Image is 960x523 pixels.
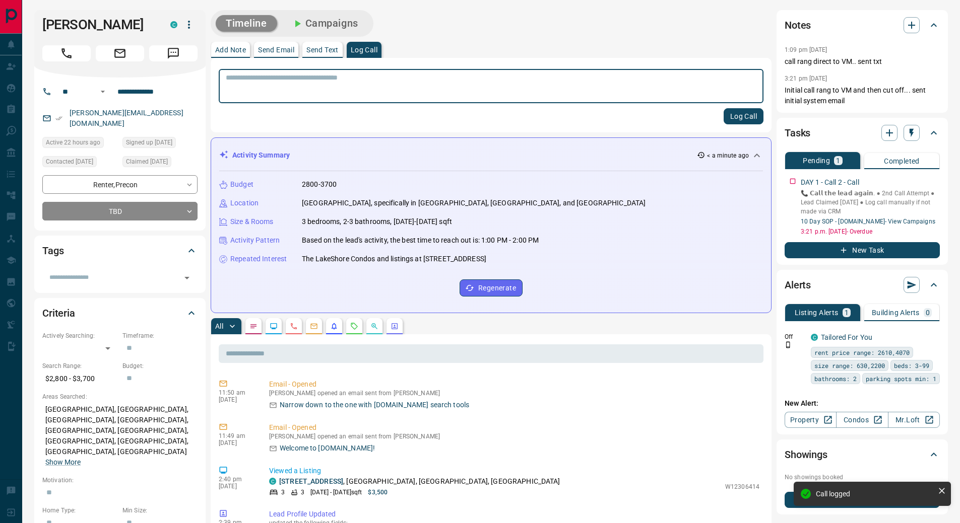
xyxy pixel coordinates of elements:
[42,17,155,33] h1: [PERSON_NAME]
[785,17,811,33] h2: Notes
[249,322,258,330] svg: Notes
[926,309,930,316] p: 0
[42,392,198,401] p: Areas Searched:
[126,137,172,147] span: Signed up [DATE]
[215,323,223,330] p: All
[351,46,377,53] p: Log Call
[219,146,763,165] div: Activity Summary< a minute ago
[55,115,62,122] svg: Email Verified
[785,121,940,145] div: Tasks
[122,156,198,170] div: Tue Aug 12 2025
[230,198,259,208] p: Location
[330,322,338,330] svg: Listing Alerts
[269,433,759,440] p: [PERSON_NAME] opened an email sent from [PERSON_NAME]
[232,150,290,161] p: Activity Summary
[42,476,198,485] p: Motivation:
[302,179,337,190] p: 2800-3700
[170,21,177,28] div: condos.ca
[707,151,749,160] p: < a minute ago
[785,332,805,341] p: Off
[269,466,759,476] p: Viewed a Listing
[866,373,936,384] span: parking spots min: 1
[801,227,940,236] p: 3:21 p.m. [DATE] - Overdue
[306,46,339,53] p: Send Text
[310,488,362,497] p: [DATE] - [DATE] sqft
[216,15,277,32] button: Timeline
[269,390,759,397] p: [PERSON_NAME] opened an email sent from [PERSON_NAME]
[122,361,198,370] p: Budget:
[258,46,294,53] p: Send Email
[46,137,100,147] span: Active 22 hours ago
[785,398,940,409] p: New Alert:
[801,218,935,225] a: 10 Day SOP - [DOMAIN_NAME]- View Campaigns
[219,476,254,483] p: 2:40 pm
[816,490,934,498] div: Call logged
[310,322,318,330] svg: Emails
[281,488,285,497] p: 3
[785,75,827,82] p: 3:21 pm [DATE]
[270,322,278,330] svg: Lead Browsing Activity
[42,175,198,194] div: Renter , Precon
[814,347,910,357] span: rent price range: 2610,4070
[269,478,276,485] div: condos.ca
[785,56,940,67] p: call rang direct to VM.. sent txt
[230,216,274,227] p: Size & Rooms
[821,333,872,341] a: Tailored For You
[42,401,198,471] p: [GEOGRAPHIC_DATA], [GEOGRAPHIC_DATA], [GEOGRAPHIC_DATA], [GEOGRAPHIC_DATA], [GEOGRAPHIC_DATA], [G...
[814,373,857,384] span: bathrooms: 2
[122,331,198,340] p: Timeframe:
[122,506,198,515] p: Min Size:
[219,483,254,490] p: [DATE]
[785,277,811,293] h2: Alerts
[894,360,929,370] span: beds: 3-99
[811,334,818,341] div: condos.ca
[149,45,198,61] span: Message
[180,271,194,285] button: Open
[302,198,646,208] p: [GEOGRAPHIC_DATA], specifically in [GEOGRAPHIC_DATA], [GEOGRAPHIC_DATA], and [GEOGRAPHIC_DATA]
[801,189,940,216] p: 📞 𝗖𝗮𝗹𝗹 𝘁𝗵𝗲 𝗹𝗲𝗮𝗱 𝗮𝗴𝗮𝗶𝗻. ● 2nd Call Attempt ● Lead Claimed [DATE] ‎● Log call manually if not made ...
[836,157,840,164] p: 1
[42,506,117,515] p: Home Type:
[803,157,830,164] p: Pending
[230,235,280,246] p: Activity Pattern
[281,15,368,32] button: Campaigns
[724,108,763,124] button: Log Call
[46,157,93,167] span: Contacted [DATE]
[785,13,940,37] div: Notes
[42,305,75,321] h2: Criteria
[302,254,486,264] p: The LakeShore Condos and listings at [STREET_ADDRESS]
[785,46,827,53] p: 1:09 pm [DATE]
[785,492,940,508] button: New Showing
[219,439,254,446] p: [DATE]
[884,158,920,165] p: Completed
[350,322,358,330] svg: Requests
[785,85,940,106] p: Initial call rang to VM and then cut off... sent initial system email
[122,137,198,151] div: Tue Aug 12 2025
[814,360,885,370] span: size range: 630,2200
[845,309,849,316] p: 1
[42,361,117,370] p: Search Range:
[302,235,539,246] p: Based on the lead's activity, the best time to reach out is: 1:00 PM - 2:00 PM
[97,86,109,98] button: Open
[888,412,940,428] a: Mr.Loft
[290,322,298,330] svg: Calls
[725,482,759,491] p: W12306414
[96,45,144,61] span: Email
[70,109,183,127] a: [PERSON_NAME][EMAIL_ADDRESS][DOMAIN_NAME]
[45,457,81,468] button: Show More
[370,322,378,330] svg: Opportunities
[215,46,246,53] p: Add Note
[42,370,117,387] p: $2,800 - $3,700
[279,477,343,485] a: [STREET_ADDRESS]
[785,473,940,482] p: No showings booked
[42,301,198,325] div: Criteria
[219,432,254,439] p: 11:49 am
[42,202,198,220] div: TBD
[42,239,198,263] div: Tags
[391,322,399,330] svg: Agent Actions
[785,442,940,467] div: Showings
[269,422,759,433] p: Email - Opened
[230,179,253,190] p: Budget
[785,412,837,428] a: Property
[785,341,792,348] svg: Push Notification Only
